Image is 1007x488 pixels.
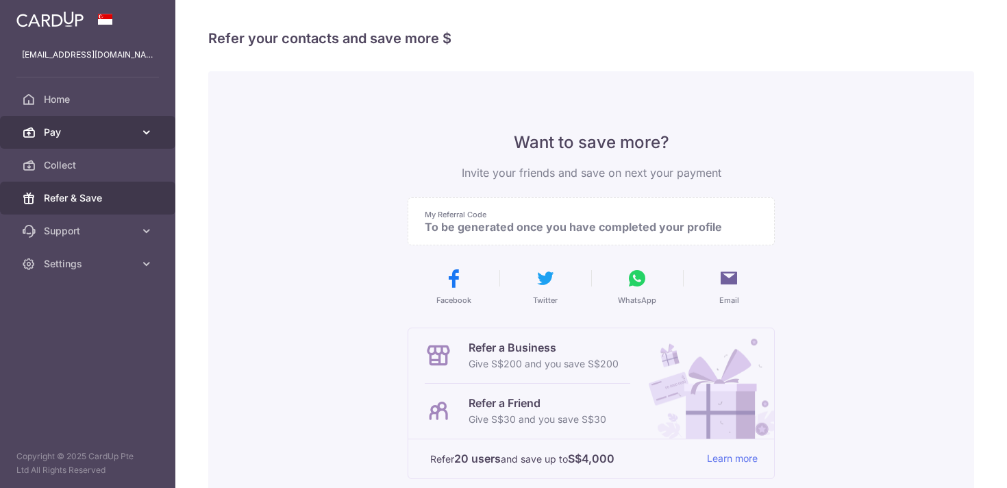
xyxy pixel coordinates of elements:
[688,267,769,306] button: Email
[719,295,739,306] span: Email
[618,295,656,306] span: WhatsApp
[208,27,974,49] h4: Refer your contacts and save more $
[44,257,134,271] span: Settings
[121,10,149,22] span: Help
[469,411,606,428] p: Give S$30 and you save S$30
[454,450,501,467] strong: 20 users
[533,295,558,306] span: Twitter
[408,164,775,181] p: Invite your friends and save on next your payment
[44,191,134,205] span: Refer & Save
[408,132,775,154] p: Want to save more?
[430,450,696,467] p: Refer and save up to
[44,224,134,238] span: Support
[22,48,153,62] p: [EMAIL_ADDRESS][DOMAIN_NAME]
[469,395,606,411] p: Refer a Friend
[44,93,134,106] span: Home
[413,267,494,306] button: Facebook
[568,450,614,467] strong: S$4,000
[425,209,747,220] p: My Referral Code
[436,295,471,306] span: Facebook
[707,450,758,467] a: Learn more
[44,158,134,172] span: Collect
[469,339,619,356] p: Refer a Business
[636,328,774,439] img: Refer
[16,11,84,27] img: CardUp
[469,356,619,372] p: Give S$200 and you save S$200
[597,267,677,306] button: WhatsApp
[425,220,747,234] p: To be generated once you have completed your profile
[44,125,134,139] span: Pay
[505,267,586,306] button: Twitter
